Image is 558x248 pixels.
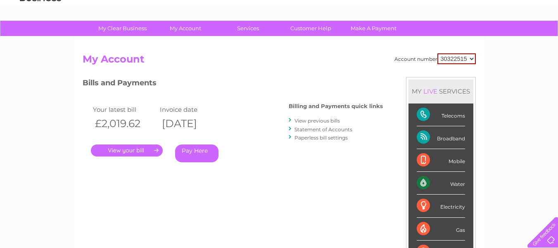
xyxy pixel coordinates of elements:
[84,5,475,40] div: Clear Business is a trading name of Verastar Limited (registered in [GEOGRAPHIC_DATA] No. 3667643...
[417,149,465,172] div: Mobile
[456,35,481,41] a: Telecoms
[294,126,352,132] a: Statement of Accounts
[340,21,408,36] a: Make A Payment
[175,144,218,162] a: Pay Here
[486,35,498,41] a: Blog
[417,104,465,126] div: Telecoms
[83,77,383,91] h3: Bills and Payments
[151,21,219,36] a: My Account
[413,35,428,41] a: Water
[214,21,282,36] a: Services
[91,104,158,115] td: Your latest bill
[19,22,62,47] img: logo.png
[158,104,225,115] td: Invoice date
[417,172,465,195] div: Water
[294,135,348,141] a: Paperless bill settings
[531,35,550,41] a: Log out
[91,144,163,157] a: .
[402,4,459,14] a: 0333 014 3131
[158,115,225,132] th: [DATE]
[433,35,451,41] a: Energy
[417,126,465,149] div: Broadband
[289,103,383,109] h4: Billing and Payments quick links
[417,218,465,241] div: Gas
[408,79,473,103] div: MY SERVICES
[422,87,439,95] div: LIVE
[503,35,523,41] a: Contact
[88,21,157,36] a: My Clear Business
[294,118,340,124] a: View previous bills
[417,195,465,217] div: Electricity
[91,115,158,132] th: £2,019.62
[83,53,476,69] h2: My Account
[277,21,345,36] a: Customer Help
[394,53,476,64] div: Account number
